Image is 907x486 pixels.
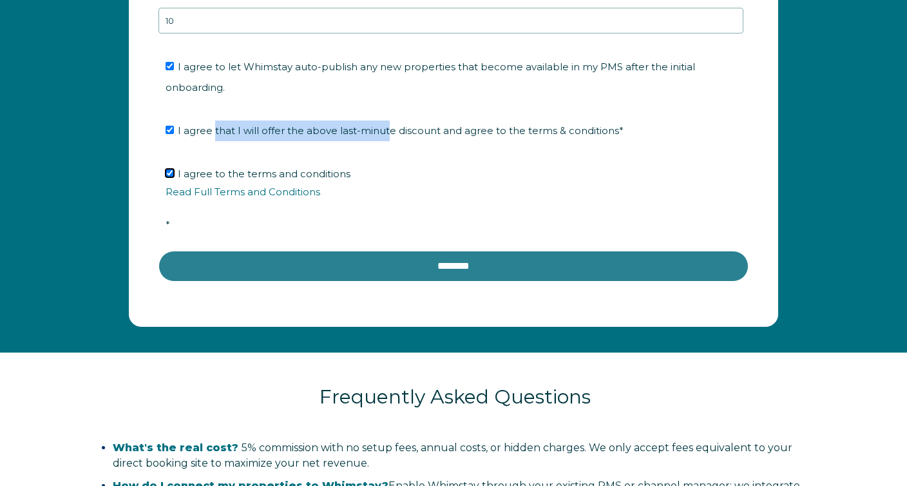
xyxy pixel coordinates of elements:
[166,186,320,198] a: Read Full Terms and Conditions
[113,442,792,469] span: 5% commission with no setup fees, annual costs, or hidden charges. We only accept fees equivalent...
[166,126,174,134] input: I agree that I will offer the above last-minute discount and agree to the terms & conditions*
[166,61,695,93] span: I agree to let Whimstay auto-publish any new properties that become available in my PMS after the...
[166,168,750,231] span: I agree to the terms and conditions
[113,442,238,454] span: What's the real cost?
[320,385,591,409] span: Frequently Asked Questions
[166,62,174,70] input: I agree to let Whimstay auto-publish any new properties that become available in my PMS after the...
[178,124,624,137] span: I agree that I will offer the above last-minute discount and agree to the terms & conditions
[166,169,174,177] input: I agree to the terms and conditionsRead Full Terms and Conditions*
